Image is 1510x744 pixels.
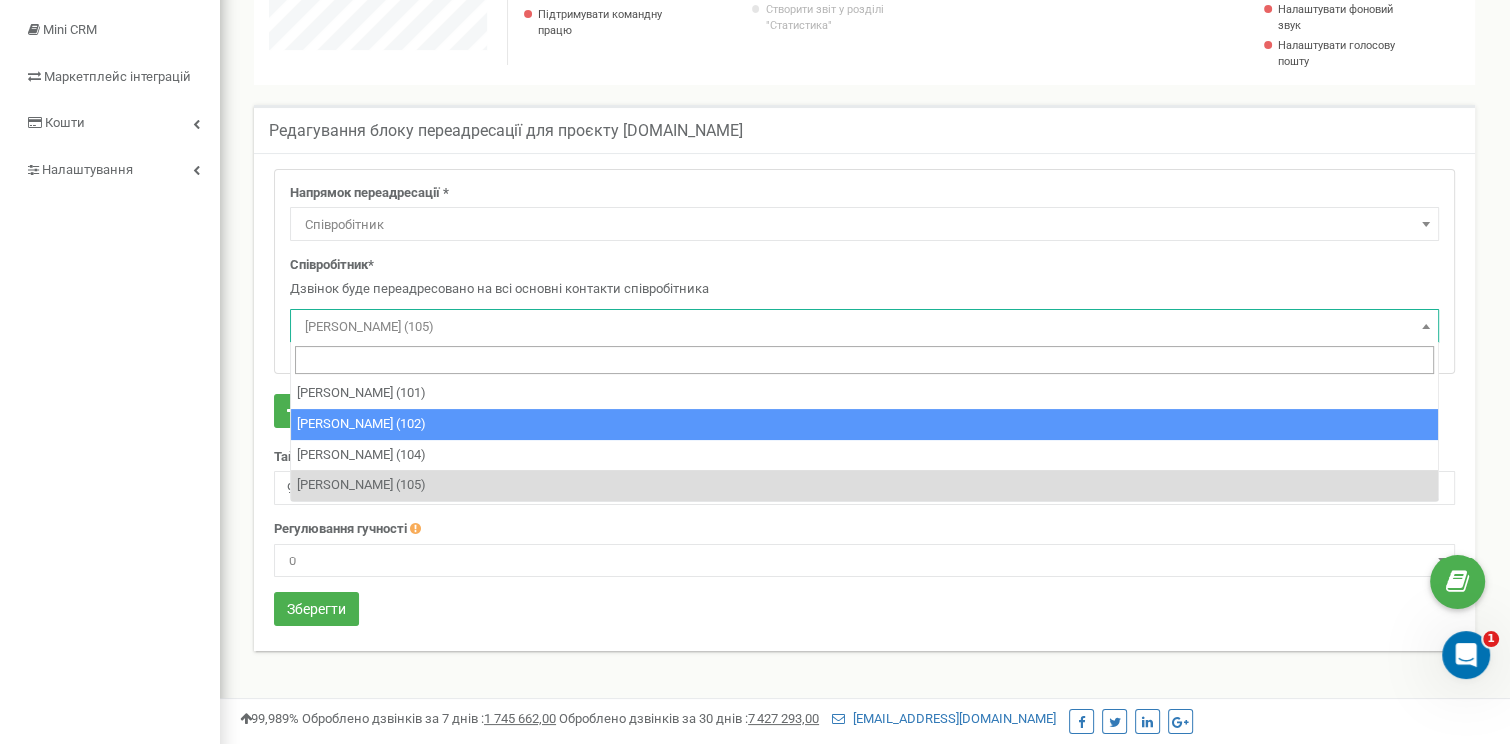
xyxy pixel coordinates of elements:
span: Співробітник [290,207,1439,241]
span: Чезганова Катерина (105) [297,313,1432,341]
span: Налаштування [42,162,133,177]
a: Створити звіт у розділі "Статистика" [765,2,951,33]
span: Маркетплейс інтеграцій [44,69,191,84]
label: Регулювання гучності [274,520,407,539]
span: Оброблено дзвінків за 7 днів : [302,711,556,726]
label: Таймаут в секундах* [274,448,402,467]
h5: Редагування блоку переадресації для проєкту [DOMAIN_NAME] [269,122,743,140]
a: Налаштувати голосову пошту [1278,38,1399,69]
button: Додати напрямок [274,394,430,428]
u: 7 427 293,00 [748,711,819,726]
li: [PERSON_NAME] (104) [291,440,1438,471]
label: Напрямок переадресації * [290,185,449,203]
li: [PERSON_NAME] (102) [291,409,1438,440]
span: 99,989% [240,711,299,726]
button: Зберегти [274,592,359,626]
span: 0 [274,544,1455,577]
p: Дзвінок буде переадресовано на всі основні контакти співробітника [290,280,1439,299]
span: Співробітник [297,211,1432,239]
li: [PERSON_NAME] (101) [291,378,1438,409]
u: 1 745 662,00 [484,711,556,726]
a: Налаштувати фоновий звук [1278,2,1399,33]
span: Чезганова Катерина (105) [290,309,1439,343]
span: Mini CRM [43,22,97,37]
a: [EMAIL_ADDRESS][DOMAIN_NAME] [832,711,1056,726]
p: Підтримувати командну працю [538,7,684,38]
span: Оброблено дзвінків за 30 днів : [559,711,819,726]
iframe: Intercom live chat [1442,631,1490,679]
label: Співробітник* [290,256,374,275]
span: Кошти [45,115,85,130]
span: 0 [281,548,1448,575]
li: [PERSON_NAME] (105) [291,470,1438,501]
span: 1 [1483,631,1499,647]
